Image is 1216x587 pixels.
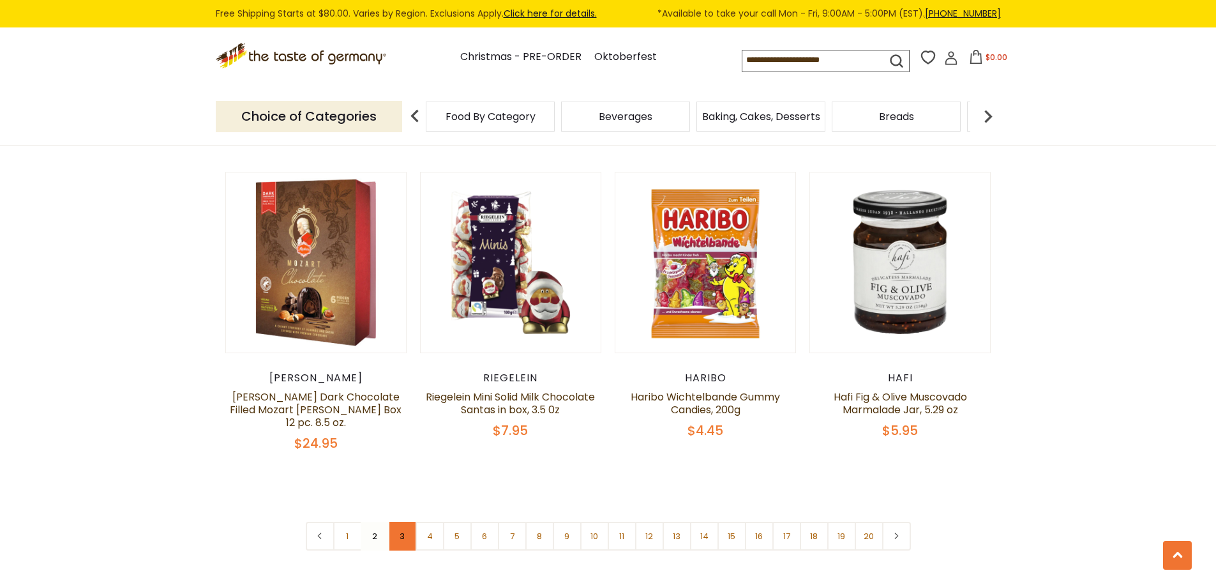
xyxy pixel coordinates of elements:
a: 14 [690,522,719,551]
div: Hafi [809,372,991,385]
span: $0.00 [986,52,1007,63]
button: $0.00 [961,50,1015,69]
a: Hafi Fig & Olive Muscovado Marmalade Jar, 5.29 oz [834,390,967,417]
a: 16 [745,522,774,551]
a: Click here for details. [504,7,597,20]
a: Breads [879,112,914,121]
div: Riegelein [420,372,602,385]
a: 15 [717,522,746,551]
div: [PERSON_NAME] [225,372,407,385]
a: 7 [498,522,527,551]
a: 10 [580,522,609,551]
img: Reber Dark Chocolate Filled Mozart Kugel Box 12 pc. 8.5 oz. [226,172,407,353]
a: Oktoberfest [594,49,657,66]
a: 18 [800,522,829,551]
span: *Available to take your call Mon - Fri, 9:00AM - 5:00PM (EST). [657,6,1001,21]
a: 11 [608,522,636,551]
a: [PERSON_NAME] Dark Chocolate Filled Mozart [PERSON_NAME] Box 12 pc. 8.5 oz. [230,390,402,430]
a: 8 [525,522,554,551]
img: Riegelein Mini Solid Milk Chocolate Santas in box, 3.5 0z [421,172,601,353]
img: next arrow [975,103,1001,129]
span: $4.45 [687,422,723,439]
a: 6 [470,522,499,551]
span: $24.95 [294,434,338,452]
a: 5 [443,522,472,551]
a: 3 [388,522,417,551]
a: Christmas - PRE-ORDER [460,49,582,66]
p: Choice of Categories [216,101,402,132]
a: Riegelein Mini Solid Milk Chocolate Santas in box, 3.5 0z [426,390,595,417]
span: $7.95 [493,422,528,439]
a: Baking, Cakes, Desserts [702,112,820,121]
div: Free Shipping Starts at $80.00. Varies by Region. Exclusions Apply. [216,6,1001,21]
a: 9 [553,522,582,551]
a: 17 [772,522,801,551]
span: $5.95 [882,422,918,439]
img: Hafi Fig & Olive Muscovado Marmalade Jar, 5.29 oz [810,172,991,353]
img: Haribo Wichtelbande Gummy Candies, 200g [615,172,796,353]
a: 12 [635,522,664,551]
img: previous arrow [402,103,428,129]
a: 19 [827,522,856,551]
a: Beverages [599,112,652,121]
a: 13 [663,522,691,551]
a: 4 [416,522,444,551]
a: Haribo Wichtelbande Gummy Candies, 200g [631,390,780,417]
a: 1 [333,522,362,551]
div: Haribo [615,372,797,385]
a: Food By Category [446,112,536,121]
a: [PHONE_NUMBER] [925,7,1001,20]
a: 20 [855,522,883,551]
